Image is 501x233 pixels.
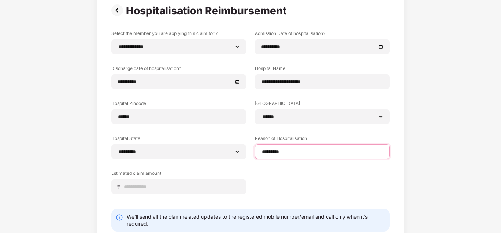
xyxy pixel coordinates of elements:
[255,65,390,74] label: Hospital Name
[126,4,290,17] div: Hospitalisation Reimbursement
[255,135,390,144] label: Reason of Hospitalisation
[127,213,385,227] div: We’ll send all the claim related updates to the registered mobile number/email and call only when...
[116,214,123,221] img: svg+xml;base64,PHN2ZyBpZD0iSW5mby0yMHgyMCIgeG1sbnM9Imh0dHA6Ly93d3cudzMub3JnLzIwMDAvc3ZnIiB3aWR0aD...
[255,30,390,39] label: Admission Date of hospitalisation?
[111,65,246,74] label: Discharge date of hospitalisation?
[111,135,246,144] label: Hospital State
[117,183,123,190] span: ₹
[255,100,390,109] label: [GEOGRAPHIC_DATA]
[111,4,126,16] img: svg+xml;base64,PHN2ZyBpZD0iUHJldi0zMngzMiIgeG1sbnM9Imh0dHA6Ly93d3cudzMub3JnLzIwMDAvc3ZnIiB3aWR0aD...
[111,100,246,109] label: Hospital Pincode
[111,170,246,179] label: Estimated claim amount
[111,30,246,39] label: Select the member you are applying this claim for ?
